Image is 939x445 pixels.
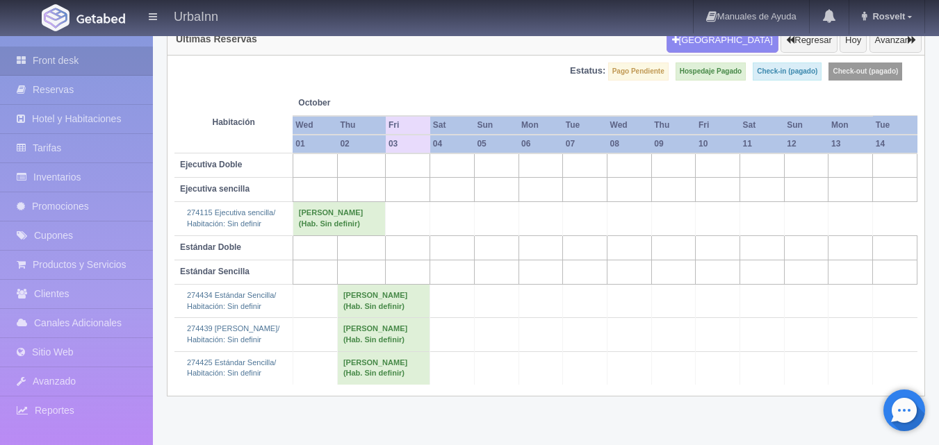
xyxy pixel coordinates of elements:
th: 12 [784,135,828,153]
b: Estándar Doble [180,242,241,252]
a: 274439 [PERSON_NAME]/Habitación: Sin definir [187,324,279,344]
label: Check-in (pagado) [753,62,822,81]
h4: UrbaInn [174,7,218,24]
th: 04 [430,135,475,153]
th: 03 [386,135,430,153]
th: Tue [563,116,607,135]
th: 05 [474,135,519,153]
img: Getabed [76,13,125,24]
th: Mon [519,116,563,135]
td: [PERSON_NAME] (Hab. Sin definir) [337,351,430,385]
th: 09 [651,135,696,153]
b: Ejecutiva Doble [180,160,242,169]
th: 13 [828,135,873,153]
th: 10 [696,135,740,153]
label: Check-out (pagado) [828,62,902,81]
th: 01 [293,135,337,153]
label: Hospedaje Pagado [676,62,746,81]
th: 07 [563,135,607,153]
th: 08 [607,135,652,153]
th: Wed [293,116,337,135]
h4: Últimas Reservas [176,34,257,44]
img: Getabed [42,4,70,31]
th: Wed [607,116,652,135]
span: October [298,97,380,109]
th: 11 [740,135,785,153]
span: Rosvelt [869,11,905,22]
b: Ejecutiva sencilla [180,184,250,194]
td: [PERSON_NAME] (Hab. Sin definir) [293,202,386,235]
button: Regresar [781,27,837,53]
th: 14 [873,135,917,153]
th: Sun [474,116,519,135]
th: Fri [696,116,740,135]
label: Pago Pendiente [608,62,669,81]
td: [PERSON_NAME] (Hab. Sin definir) [337,318,430,351]
th: Sat [740,116,785,135]
th: Mon [828,116,873,135]
td: [PERSON_NAME] (Hab. Sin definir) [337,284,430,317]
b: Estándar Sencilla [180,267,250,276]
a: 274115 Ejecutiva sencilla/Habitación: Sin definir [187,208,275,228]
strong: Habitación [213,117,255,127]
th: 02 [337,135,386,153]
label: Estatus: [570,65,605,78]
th: Sun [784,116,828,135]
th: Sat [430,116,475,135]
a: 274434 Estándar Sencilla/Habitación: Sin definir [187,291,276,310]
th: Thu [651,116,696,135]
a: 274425 Estándar Sencilla/Habitación: Sin definir [187,358,276,378]
button: Hoy [840,27,867,53]
button: [GEOGRAPHIC_DATA] [667,27,778,53]
th: Fri [386,116,430,135]
th: Thu [337,116,386,135]
button: Avanzar [869,27,922,53]
th: Tue [873,116,917,135]
th: 06 [519,135,563,153]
